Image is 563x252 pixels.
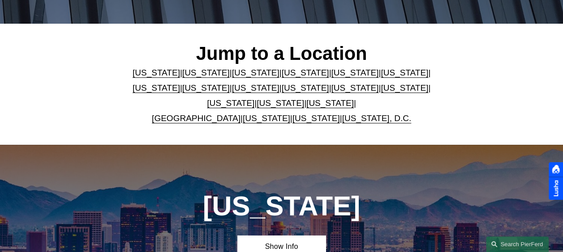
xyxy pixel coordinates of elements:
[182,68,230,77] a: [US_STATE]
[171,190,391,222] h1: [US_STATE]
[306,98,354,108] a: [US_STATE]
[232,68,279,77] a: [US_STATE]
[127,65,436,126] p: | | | | | | | | | | | | | | | | | |
[486,236,549,252] a: Search this site
[182,83,230,92] a: [US_STATE]
[282,83,329,92] a: [US_STATE]
[133,83,180,92] a: [US_STATE]
[342,113,411,123] a: [US_STATE], D.C.
[292,113,340,123] a: [US_STATE]
[243,113,290,123] a: [US_STATE]
[381,83,428,92] a: [US_STATE]
[152,113,241,123] a: [GEOGRAPHIC_DATA]
[207,98,254,108] a: [US_STATE]
[282,68,329,77] a: [US_STATE]
[331,83,378,92] a: [US_STATE]
[232,83,279,92] a: [US_STATE]
[133,68,180,77] a: [US_STATE]
[127,42,436,65] h2: Jump to a Location
[257,98,304,108] a: [US_STATE]
[381,68,428,77] a: [US_STATE]
[331,68,378,77] a: [US_STATE]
